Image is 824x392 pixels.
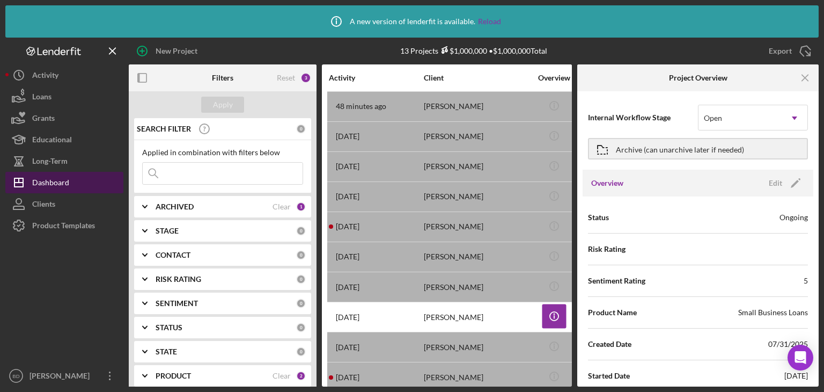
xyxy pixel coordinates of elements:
button: Archive (can unarchive later if needed) [588,138,808,159]
div: Reset [277,74,295,82]
b: ARCHIVED [156,202,194,211]
div: [PERSON_NAME] [424,333,531,361]
time: 2025-08-29 18:00 [336,162,359,171]
div: 5 [804,275,808,286]
div: Small Business Loans [738,307,808,318]
time: 2025-08-15 16:59 [336,343,359,352]
button: Dashboard [5,172,123,193]
div: Apply [213,97,233,113]
button: Educational [5,129,123,150]
div: 1 [296,202,306,212]
div: 0 [296,124,306,134]
div: Archive (can unarchive later if needed) [616,139,744,158]
b: PRODUCT [156,372,191,380]
text: BD [12,373,19,379]
div: Open Intercom Messenger [788,345,813,371]
span: Internal Workflow Stage [588,112,698,123]
div: 0 [296,226,306,236]
div: [PERSON_NAME] [424,213,531,241]
span: Risk Rating [588,244,626,255]
div: Clear [273,372,291,380]
div: New Project [156,40,197,62]
button: Apply [201,97,244,113]
b: CONTACT [156,251,190,259]
div: Educational [32,129,72,153]
div: 13 Projects • $1,000,000 Total [400,46,547,55]
button: Edit [762,175,805,191]
div: 2 [296,371,306,381]
div: Grants [32,107,55,132]
div: Dashboard [32,172,69,196]
time: 2025-08-27 15:15 [336,192,359,201]
div: Activity [329,74,423,82]
span: Created Date [588,339,631,350]
div: [PERSON_NAME] [424,153,531,181]
div: 3 [300,72,311,83]
div: 0 [296,299,306,308]
button: BD[PERSON_NAME] [5,365,123,387]
time: 2025-08-20 16:45 [336,252,359,261]
b: Project Overview [669,74,727,82]
div: Open [704,114,722,122]
div: Export [769,40,792,62]
span: Product Name [588,307,637,318]
b: SEARCH FILTER [137,125,191,133]
div: [PERSON_NAME] [424,273,531,301]
time: 2025-09-09 14:43 [336,102,386,111]
time: 2025-09-01 18:10 [336,132,359,141]
button: Loans [5,86,123,107]
div: A new version of lenderfit is available. [323,8,501,35]
button: Activity [5,64,123,86]
span: Started Date [588,371,630,381]
b: STAGE [156,227,179,235]
time: 2025-08-26 12:54 [336,222,359,231]
h3: Overview [591,178,623,188]
div: 0 [296,347,306,357]
b: Filters [212,74,233,82]
div: Clients [32,193,55,217]
button: Clients [5,193,123,215]
b: RISK RATING [156,275,201,284]
div: 07/31/2025 [768,339,808,350]
button: Product Templates [5,215,123,236]
div: Product Templates [32,215,95,239]
div: Edit [769,175,782,191]
div: Loans [32,86,51,110]
div: Clear [273,202,291,211]
div: Long-Term [32,150,68,175]
button: New Project [129,40,208,62]
div: [PERSON_NAME] [424,122,531,151]
div: [PERSON_NAME] [424,183,531,211]
div: Activity [32,64,58,89]
b: STATE [156,347,177,356]
span: Status [588,212,609,223]
time: 2025-08-17 19:50 [336,283,359,292]
div: [PERSON_NAME] [424,303,531,331]
b: STATUS [156,323,182,332]
div: 0 [296,274,306,284]
time: 2025-08-09 14:46 [336,373,359,382]
div: $1,000,000 [438,46,487,55]
button: Grants [5,107,123,129]
time: 2025-08-17 04:46 [336,313,359,322]
div: 0 [296,250,306,260]
span: Sentiment Rating [588,275,645,286]
div: [PERSON_NAME] [424,243,531,271]
div: Ongoing [779,212,808,223]
div: Overview [534,74,574,82]
a: Reload [478,17,501,26]
div: [DATE] [784,371,808,381]
div: [PERSON_NAME] [424,92,531,121]
div: [PERSON_NAME] [424,363,531,391]
button: Long-Term [5,150,123,172]
b: SENTIMENT [156,299,198,308]
button: Export [758,40,819,62]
